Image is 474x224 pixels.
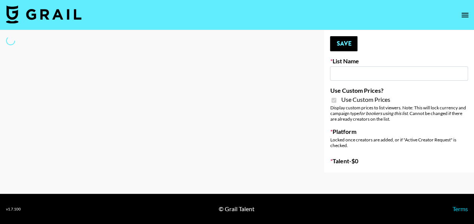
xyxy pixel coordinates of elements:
a: Terms [453,205,468,212]
label: List Name [330,57,468,65]
div: Display custom prices to list viewers. Note: This will lock currency and campaign type . Cannot b... [330,105,468,122]
img: Grail Talent [6,5,81,23]
div: v 1.7.100 [6,207,21,212]
em: for bookers using this list [359,110,407,116]
span: Use Custom Prices [341,96,390,103]
div: Locked once creators are added, or if "Active Creator Request" is checked. [330,137,468,148]
div: © Grail Talent [219,205,255,213]
button: Save [330,36,357,51]
label: Use Custom Prices? [330,87,468,94]
label: Talent - $ 0 [330,157,468,165]
button: open drawer [457,8,472,23]
label: Platform [330,128,468,135]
